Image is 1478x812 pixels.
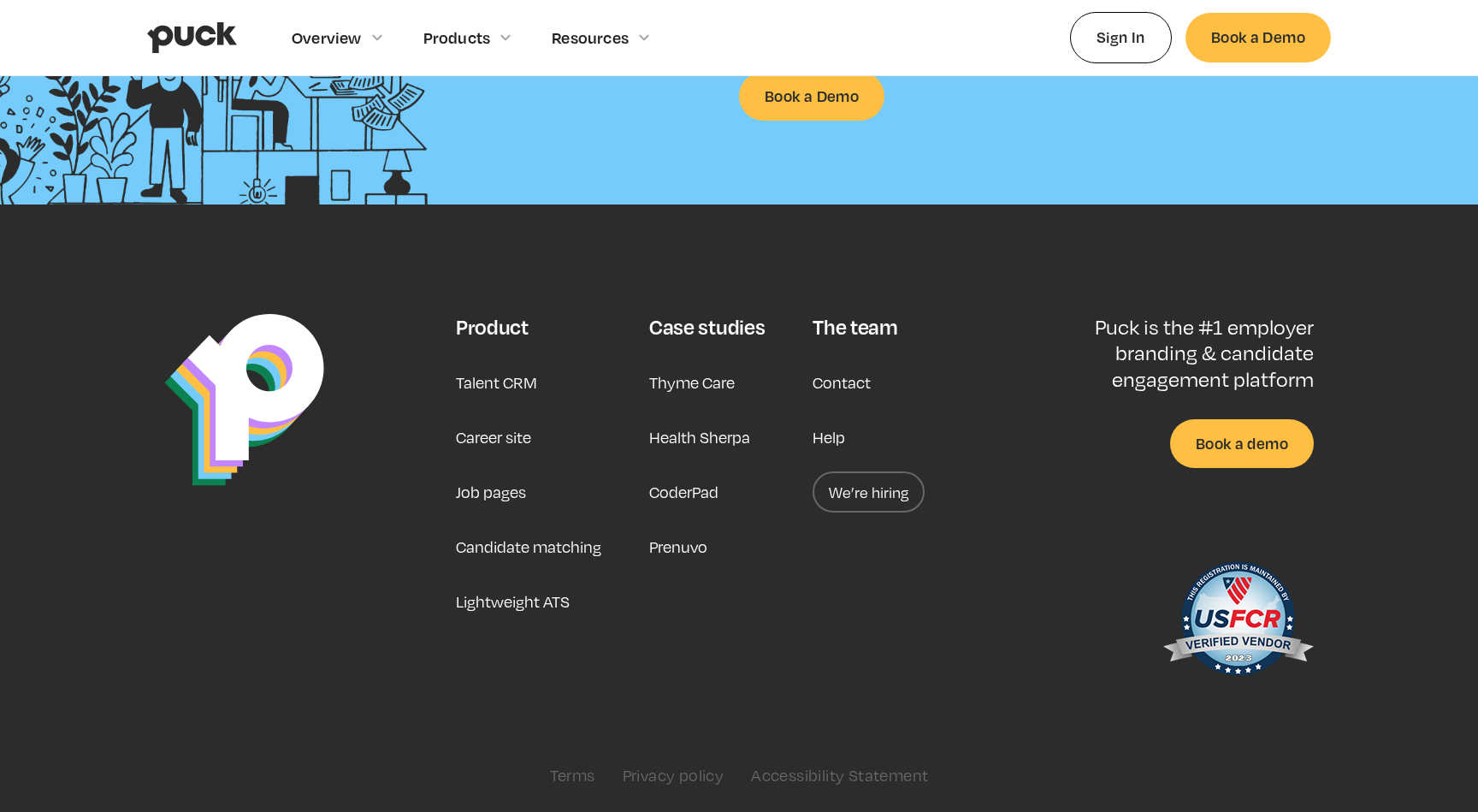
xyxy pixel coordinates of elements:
a: Book a Demo [739,72,884,121]
a: Book a Demo [1185,13,1331,62]
a: Sign In [1070,12,1172,62]
p: Puck is the #1 employer branding & candidate engagement platform [1039,314,1314,392]
a: Job pages [456,471,526,513]
a: Prenuvo [649,526,707,567]
a: Health Sherpa [649,417,750,458]
a: Book a demo [1170,419,1314,468]
a: Privacy policy [623,766,724,785]
div: Products [423,28,491,47]
a: CoderPad [649,471,718,513]
div: Resources [552,28,629,47]
a: Accessibility Statement [751,766,928,785]
div: Overview [292,28,362,47]
a: Help [813,417,845,458]
a: Lightweight ATS [456,581,570,622]
a: We’re hiring [813,471,925,513]
div: Product [456,314,529,340]
a: Career site [456,417,531,458]
a: Terms [550,766,595,785]
a: Thyme Care [649,362,735,403]
img: Puck Logo [164,314,324,486]
div: The team [813,314,897,340]
a: Candidate matching [456,526,601,567]
a: Contact [813,362,871,403]
img: US Federal Contractor Registration System for Award Management Verified Vendor Seal [1162,554,1314,690]
a: Talent CRM [456,362,537,403]
div: Case studies [649,314,765,340]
